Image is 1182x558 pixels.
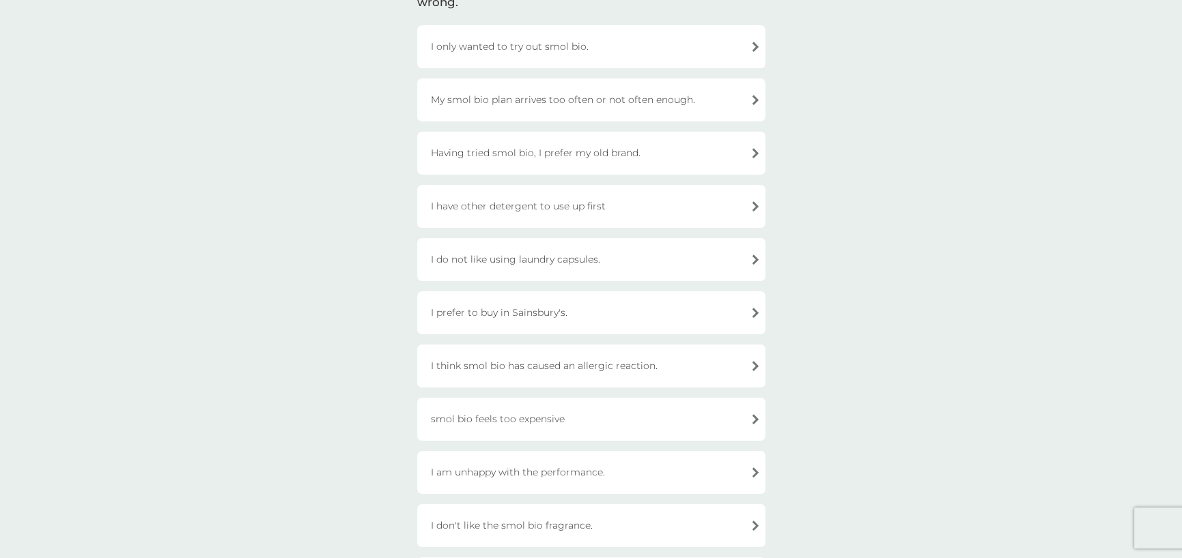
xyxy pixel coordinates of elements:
[417,291,765,334] div: I prefer to buy in Sainsbury's.
[417,185,765,228] div: I have other detergent to use up first
[417,238,765,281] div: I do not like using laundry capsules.
[417,25,765,68] div: I only wanted to try out smol bio.
[417,78,765,121] div: My smol bio plan arrives too often or not often enough.
[417,132,765,175] div: Having tried smol bio, I prefer my old brand.
[417,344,765,387] div: I think smol bio has caused an allergic reaction.
[417,504,765,547] div: I don't like the smol bio fragrance.
[417,451,765,494] div: I am unhappy with the performance.
[417,398,765,441] div: smol bio feels too expensive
